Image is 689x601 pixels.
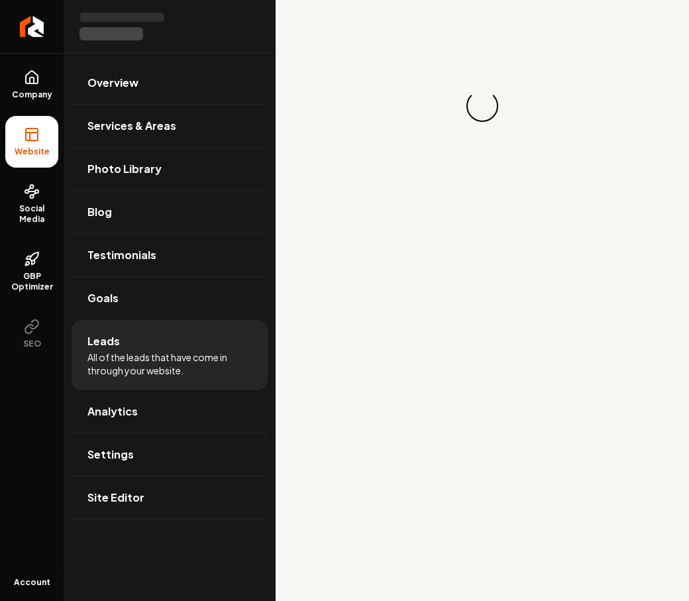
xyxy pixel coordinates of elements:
[87,118,176,134] span: Services & Areas
[72,191,268,233] a: Blog
[87,333,120,349] span: Leads
[5,59,58,111] a: Company
[5,241,58,303] a: GBP Optimizer
[87,447,134,463] span: Settings
[20,16,44,37] img: Rebolt Logo
[87,404,138,419] span: Analytics
[87,247,156,263] span: Testimonials
[5,271,58,292] span: GBP Optimizer
[87,290,119,306] span: Goals
[7,89,58,100] span: Company
[5,173,58,235] a: Social Media
[87,75,138,91] span: Overview
[18,339,46,349] span: SEO
[87,490,144,506] span: Site Editor
[9,146,55,157] span: Website
[72,476,268,519] a: Site Editor
[5,308,58,360] button: SEO
[466,90,498,122] div: Loading
[72,277,268,319] a: Goals
[14,577,50,588] span: Account
[5,203,58,225] span: Social Media
[87,204,112,220] span: Blog
[87,351,252,377] span: All of the leads that have come in through your website.
[72,433,268,476] a: Settings
[87,161,162,177] span: Photo Library
[72,148,268,190] a: Photo Library
[72,390,268,433] a: Analytics
[72,105,268,147] a: Services & Areas
[72,234,268,276] a: Testimonials
[72,62,268,104] a: Overview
